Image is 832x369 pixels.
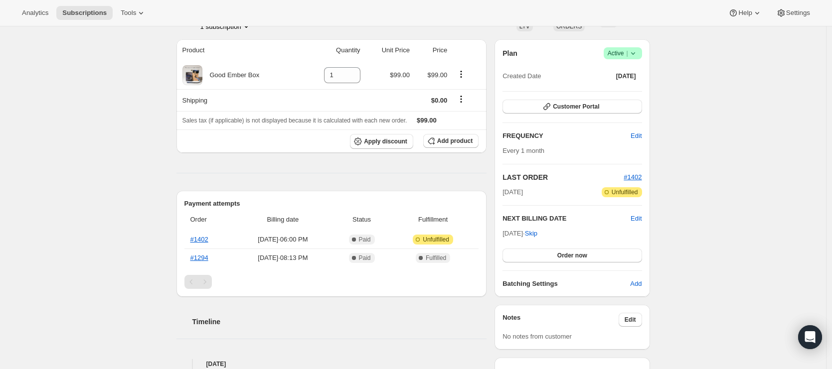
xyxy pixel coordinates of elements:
h2: Timeline [192,317,487,327]
span: Edit [631,131,642,141]
button: Add [624,276,648,292]
button: Skip [519,226,543,242]
span: Unfulfilled [423,236,449,244]
button: Edit [619,313,642,327]
span: [DATE] [502,187,523,197]
th: Product [176,39,302,61]
h3: Notes [502,313,619,327]
th: Price [413,39,450,61]
a: #1402 [190,236,208,243]
span: Fulfilled [426,254,446,262]
button: Analytics [16,6,54,20]
button: #1402 [624,172,642,182]
span: Customer Portal [553,103,599,111]
span: Paid [359,254,371,262]
div: Good Ember Box [202,70,260,80]
h4: [DATE] [176,359,487,369]
span: Tools [121,9,136,17]
th: Order [184,209,233,231]
span: Paid [359,236,371,244]
h2: NEXT BILLING DATE [502,214,631,224]
span: [DATE] [616,72,636,80]
h2: Payment attempts [184,199,479,209]
h2: FREQUENCY [502,131,631,141]
span: [DATE] · 06:00 PM [236,235,330,245]
a: #1294 [190,254,208,261]
button: Customer Portal [502,100,642,114]
span: No notes from customer [502,333,572,340]
th: Unit Price [363,39,413,61]
button: Shipping actions [453,94,469,105]
button: Settings [770,6,816,20]
span: $99.00 [428,71,448,79]
span: Edit [625,316,636,324]
span: Add product [437,137,473,145]
button: Add product [423,134,479,148]
button: Apply discount [350,134,413,149]
span: Add [630,279,642,289]
h2: LAST ORDER [502,172,624,182]
span: LTV [519,23,530,30]
span: Fulfillment [393,215,473,225]
span: $99.00 [390,71,410,79]
button: Tools [115,6,152,20]
h6: Batching Settings [502,279,630,289]
button: [DATE] [610,69,642,83]
span: Unfulfilled [612,188,638,196]
th: Shipping [176,89,302,111]
a: #1402 [624,173,642,181]
span: $0.00 [431,97,448,104]
button: Edit [625,128,648,144]
img: product img [182,65,202,85]
button: Help [722,6,768,20]
span: Help [738,9,752,17]
span: Sales tax (if applicable) is not displayed because it is calculated with each new order. [182,117,407,124]
span: Order now [557,251,587,259]
span: Status [336,215,387,225]
button: Product actions [453,69,469,80]
span: [DATE] · [502,230,537,237]
button: Subscriptions [56,6,113,20]
nav: Pagination [184,275,479,289]
div: Open Intercom Messenger [798,325,822,349]
button: Product actions [200,21,251,31]
span: Skip [525,229,537,239]
span: | [626,49,628,57]
span: Active [608,48,638,58]
span: Created Date [502,71,541,81]
span: Every 1 month [502,147,544,154]
span: Subscriptions [62,9,107,17]
span: Settings [786,9,810,17]
span: Analytics [22,9,48,17]
button: Order now [502,248,642,262]
span: $99.00 [417,117,437,124]
button: Edit [631,214,642,224]
th: Quantity [302,39,363,61]
span: ORDERS [556,23,582,30]
span: Apply discount [364,137,407,145]
span: Billing date [236,215,330,225]
h2: Plan [502,48,517,58]
span: [DATE] · 08:13 PM [236,253,330,263]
